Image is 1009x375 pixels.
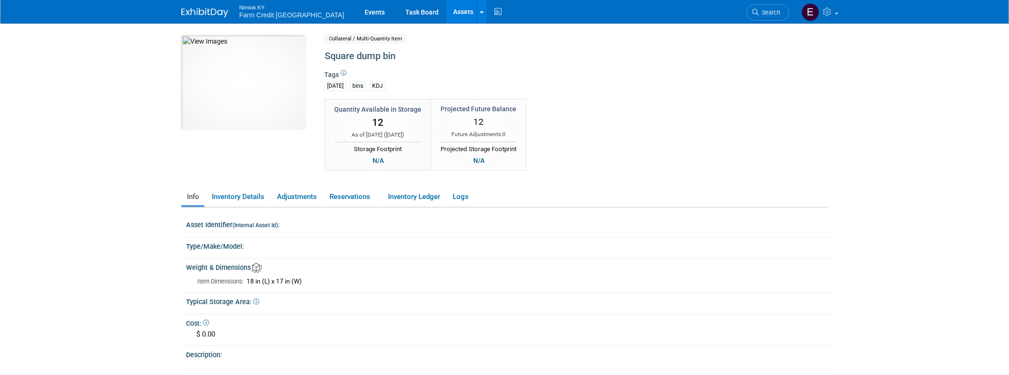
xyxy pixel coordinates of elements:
[386,131,402,138] span: [DATE]
[232,222,278,229] small: (Internal Asset Id)
[324,81,346,91] div: [DATE]
[186,316,835,328] div: Cost:
[186,260,835,273] div: Weight & Dimensions
[471,155,487,166] div: N/A
[186,348,835,360] div: Description:
[252,263,262,273] img: Asset Weight and Dimensions
[181,189,204,205] a: Info
[372,117,383,128] span: 12
[186,239,835,251] div: Type/Make/Model:
[370,155,387,166] div: N/A
[186,218,835,230] div: Asset Identifier :
[324,34,407,44] span: Collateral / Multi-Quantity Item
[441,142,516,154] div: Projected Storage Footprint
[186,298,259,306] span: Typical Storage Area:
[181,35,305,129] img: View Images
[239,11,344,19] span: Farm Credit [GEOGRAPHIC_DATA]
[473,116,484,127] span: 12
[441,104,516,114] div: Projected Future Balance
[334,105,421,114] div: Quantity Available in Storage
[324,70,751,97] div: Tags
[247,277,828,286] div: 18 in (L) x 17 in (W)
[447,189,474,205] a: Logs
[334,131,421,139] div: As of [DATE] ( )
[321,48,751,65] div: Square dump bin
[759,9,780,16] span: Search
[382,189,445,205] a: Inventory Ledger
[334,142,421,154] div: Storage Footprint
[801,3,819,21] img: Elizabeth Woods
[206,189,269,205] a: Inventory Details
[502,131,506,138] span: 0
[746,4,789,21] a: Search
[197,276,244,287] td: Item Dimensions:
[369,81,386,91] div: KDJ
[324,189,381,205] a: Reservations
[181,8,228,17] img: ExhibitDay
[350,81,366,91] div: bins
[441,130,516,138] div: Future Adjustments:
[271,189,322,205] a: Adjustments
[193,327,828,342] div: $ 0.00
[239,2,344,12] span: Nimlok KY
